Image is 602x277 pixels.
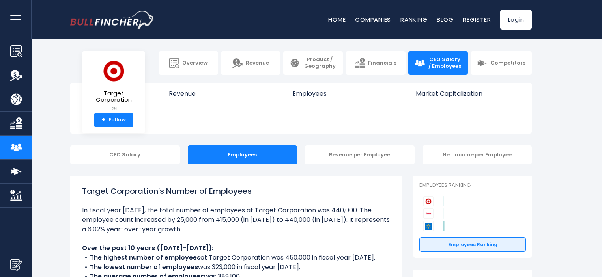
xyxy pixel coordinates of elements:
h1: Target Corporation's Number of Employees [82,185,390,197]
span: CEO Salary / Employees [428,56,462,70]
span: Financials [368,60,396,67]
a: Financials [346,51,405,75]
b: The highest number of employees [90,253,200,262]
strong: + [102,117,106,124]
li: at Target Corporation was 450,000 in fiscal year [DATE]. [82,253,390,262]
span: Target Corporation [88,90,139,103]
a: Revenue [161,83,284,111]
a: Market Capitalization [408,83,531,111]
div: Employees [188,145,297,164]
a: Home [328,15,346,24]
a: Blog [437,15,453,24]
li: was 323,000 in fiscal year [DATE]. [82,262,390,272]
span: Product / Geography [303,56,337,70]
span: Overview [182,60,208,67]
span: Revenue [169,90,277,97]
a: Overview [159,51,218,75]
b: The lowest number of employees [90,262,198,271]
a: Employees [284,83,407,111]
a: Go to homepage [70,11,155,29]
img: Walmart competitors logo [423,221,434,231]
a: Product / Geography [283,51,343,75]
a: +Follow [94,113,133,127]
div: Net Income per Employee [423,145,532,164]
small: TGT [88,105,139,112]
span: Revenue [246,60,269,67]
a: Login [500,10,532,30]
img: bullfincher logo [70,11,155,29]
a: Employees Ranking [419,237,526,252]
div: CEO Salary [70,145,180,164]
b: Over the past 10 years ([DATE]-[DATE]): [82,244,213,253]
img: Target Corporation competitors logo [423,196,434,206]
img: Costco Wholesale Corporation competitors logo [423,208,434,219]
span: Employees [292,90,399,97]
p: Employees Ranking [419,182,526,189]
a: CEO Salary / Employees [408,51,468,75]
div: Revenue per Employee [305,145,415,164]
a: Competitors [471,51,532,75]
a: Companies [355,15,391,24]
a: Target Corporation TGT [88,58,139,113]
a: Ranking [400,15,427,24]
a: Revenue [221,51,280,75]
span: Competitors [490,60,525,67]
li: In fiscal year [DATE], the total number of employees at Target Corporation was 440,000. The emplo... [82,206,390,234]
span: Market Capitalization [416,90,523,97]
a: Register [463,15,491,24]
